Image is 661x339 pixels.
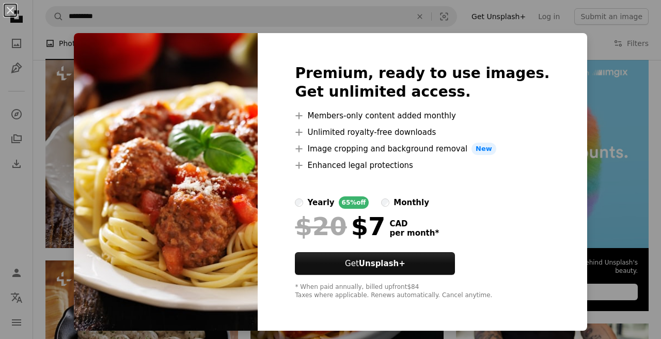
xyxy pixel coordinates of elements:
input: yearly65%off [295,198,303,207]
li: Enhanced legal protections [295,159,549,172]
li: Image cropping and background removal [295,143,549,155]
div: yearly [307,196,334,209]
strong: Unsplash+ [359,259,405,268]
button: GetUnsplash+ [295,252,455,275]
div: 65% off [339,196,369,209]
div: $7 [295,213,385,240]
li: Members-only content added monthly [295,110,549,122]
span: $20 [295,213,347,240]
div: * When paid annually, billed upfront $84 Taxes where applicable. Renews automatically. Cancel any... [295,283,549,300]
img: premium_photo-1664478291780-0c67f5fb15e6 [74,33,258,331]
h2: Premium, ready to use images. Get unlimited access. [295,64,549,101]
div: monthly [394,196,429,209]
span: per month * [389,228,439,238]
li: Unlimited royalty-free downloads [295,126,549,138]
span: New [471,143,496,155]
span: CAD [389,219,439,228]
input: monthly [381,198,389,207]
